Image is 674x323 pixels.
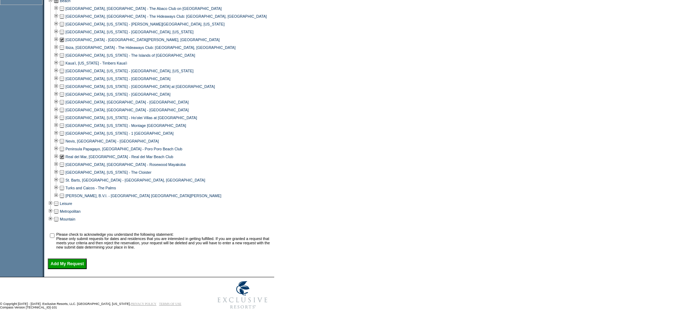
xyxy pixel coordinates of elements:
[65,116,197,120] a: [GEOGRAPHIC_DATA], [US_STATE] - Ho'olei Villas at [GEOGRAPHIC_DATA]
[65,162,186,167] a: [GEOGRAPHIC_DATA], [GEOGRAPHIC_DATA] - Rosewood Mayakoba
[65,194,221,198] a: [PERSON_NAME], B.V.I. - [GEOGRAPHIC_DATA] [GEOGRAPHIC_DATA][PERSON_NAME]
[56,232,272,249] td: Please check to acknowledge you understand the following statement: Please only submit requests f...
[211,277,274,313] img: Exclusive Resorts
[65,131,174,135] a: [GEOGRAPHIC_DATA], [US_STATE] - 1 [GEOGRAPHIC_DATA]
[65,170,151,174] a: [GEOGRAPHIC_DATA], [US_STATE] - The Cloister
[65,77,171,81] a: [GEOGRAPHIC_DATA], [US_STATE] - [GEOGRAPHIC_DATA]
[65,14,267,18] a: [GEOGRAPHIC_DATA], [GEOGRAPHIC_DATA] - The Hideaways Club: [GEOGRAPHIC_DATA], [GEOGRAPHIC_DATA]
[65,108,189,112] a: [GEOGRAPHIC_DATA], [GEOGRAPHIC_DATA] - [GEOGRAPHIC_DATA]
[65,61,127,65] a: Kaua'i, [US_STATE] - Timbers Kaua'i
[48,258,87,269] input: Add My Request
[60,217,75,221] a: Mountain
[65,6,222,11] a: [GEOGRAPHIC_DATA], [GEOGRAPHIC_DATA] - The Abaco Club on [GEOGRAPHIC_DATA]
[159,302,182,306] a: TERMS OF USE
[65,178,205,182] a: St. Barts, [GEOGRAPHIC_DATA] - [GEOGRAPHIC_DATA], [GEOGRAPHIC_DATA]
[65,84,215,89] a: [GEOGRAPHIC_DATA], [US_STATE] - [GEOGRAPHIC_DATA] at [GEOGRAPHIC_DATA]
[65,147,182,151] a: Peninsula Papagayo, [GEOGRAPHIC_DATA] - Poro Poro Beach Club
[65,22,225,26] a: [GEOGRAPHIC_DATA], [US_STATE] - [PERSON_NAME][GEOGRAPHIC_DATA], [US_STATE]
[65,186,116,190] a: Turks and Caicos - The Palms
[65,155,173,159] a: Real del Mar, [GEOGRAPHIC_DATA] - Real del Mar Beach Club
[131,302,156,306] a: PRIVACY POLICY
[65,30,194,34] a: [GEOGRAPHIC_DATA], [US_STATE] - [GEOGRAPHIC_DATA], [US_STATE]
[65,92,171,96] a: [GEOGRAPHIC_DATA], [US_STATE] - [GEOGRAPHIC_DATA]
[65,69,194,73] a: [GEOGRAPHIC_DATA], [US_STATE] - [GEOGRAPHIC_DATA], [US_STATE]
[65,139,159,143] a: Nevis, [GEOGRAPHIC_DATA] - [GEOGRAPHIC_DATA]
[65,53,195,57] a: [GEOGRAPHIC_DATA], [US_STATE] - The Islands of [GEOGRAPHIC_DATA]
[65,100,189,104] a: [GEOGRAPHIC_DATA], [GEOGRAPHIC_DATA] - [GEOGRAPHIC_DATA]
[65,45,236,50] a: Ibiza, [GEOGRAPHIC_DATA] - The Hideaways Club: [GEOGRAPHIC_DATA], [GEOGRAPHIC_DATA]
[65,38,220,42] a: [GEOGRAPHIC_DATA] - [GEOGRAPHIC_DATA][PERSON_NAME], [GEOGRAPHIC_DATA]
[60,209,81,213] a: Metropolitan
[60,201,72,206] a: Leisure
[65,123,186,128] a: [GEOGRAPHIC_DATA], [US_STATE] - Montage [GEOGRAPHIC_DATA]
